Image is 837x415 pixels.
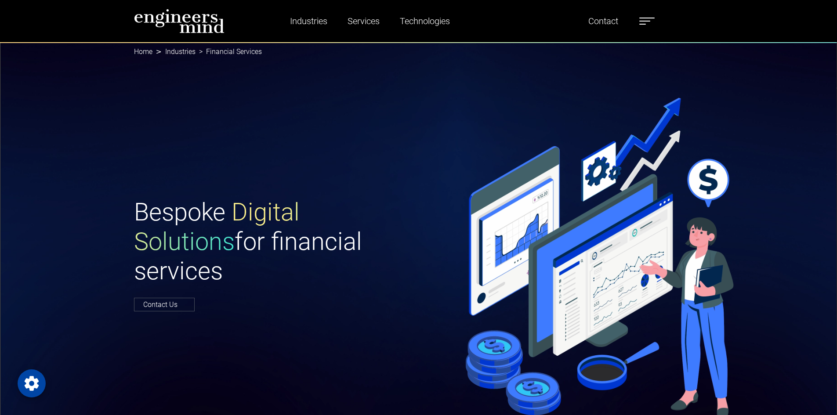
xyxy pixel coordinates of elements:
img: logo [134,9,225,33]
a: Contact Us [134,298,195,311]
nav: breadcrumb [134,42,703,61]
a: Contact [585,11,622,31]
li: Financial Services [196,47,262,57]
a: Technologies [396,11,453,31]
a: Industries [286,11,331,31]
a: Industries [165,47,196,56]
a: Home [134,47,152,56]
h1: Bespoke for financial services [134,198,413,286]
span: Digital Solutions [134,198,300,256]
a: Services [344,11,383,31]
